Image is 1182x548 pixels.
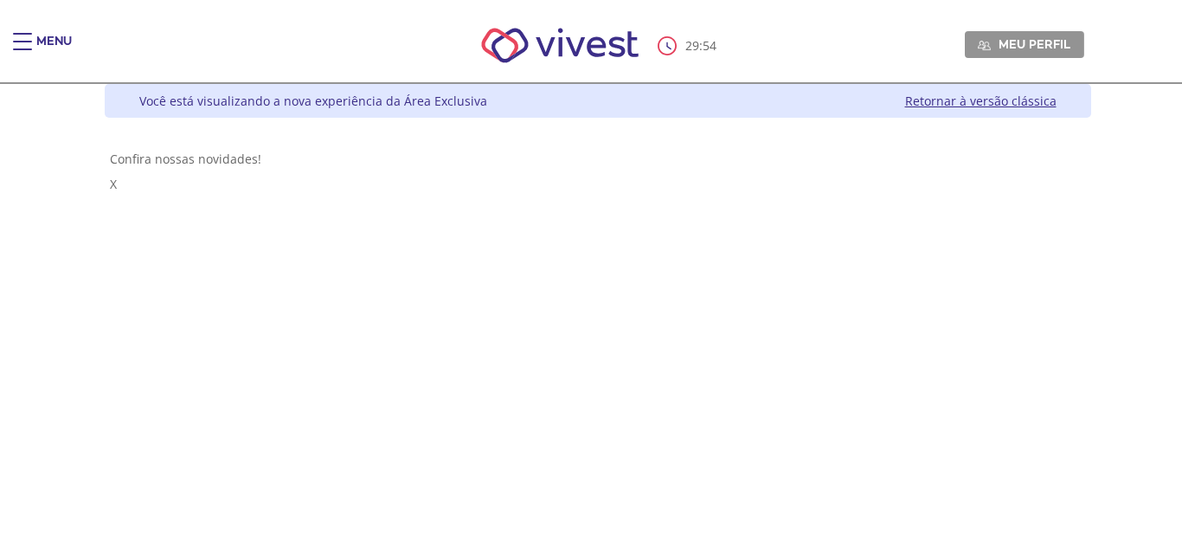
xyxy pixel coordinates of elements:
div: : [658,36,720,55]
span: X [110,176,117,192]
a: Meu perfil [965,31,1084,57]
div: Vivest [92,84,1091,548]
div: Você está visualizando a nova experiência da Área Exclusiva [139,93,487,109]
a: Retornar à versão clássica [905,93,1057,109]
img: Vivest [462,9,658,82]
span: Meu perfil [999,36,1070,52]
span: 54 [703,37,716,54]
div: Menu [36,33,72,68]
img: Meu perfil [978,39,991,52]
span: 29 [685,37,699,54]
div: Confira nossas novidades! [110,151,1086,167]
